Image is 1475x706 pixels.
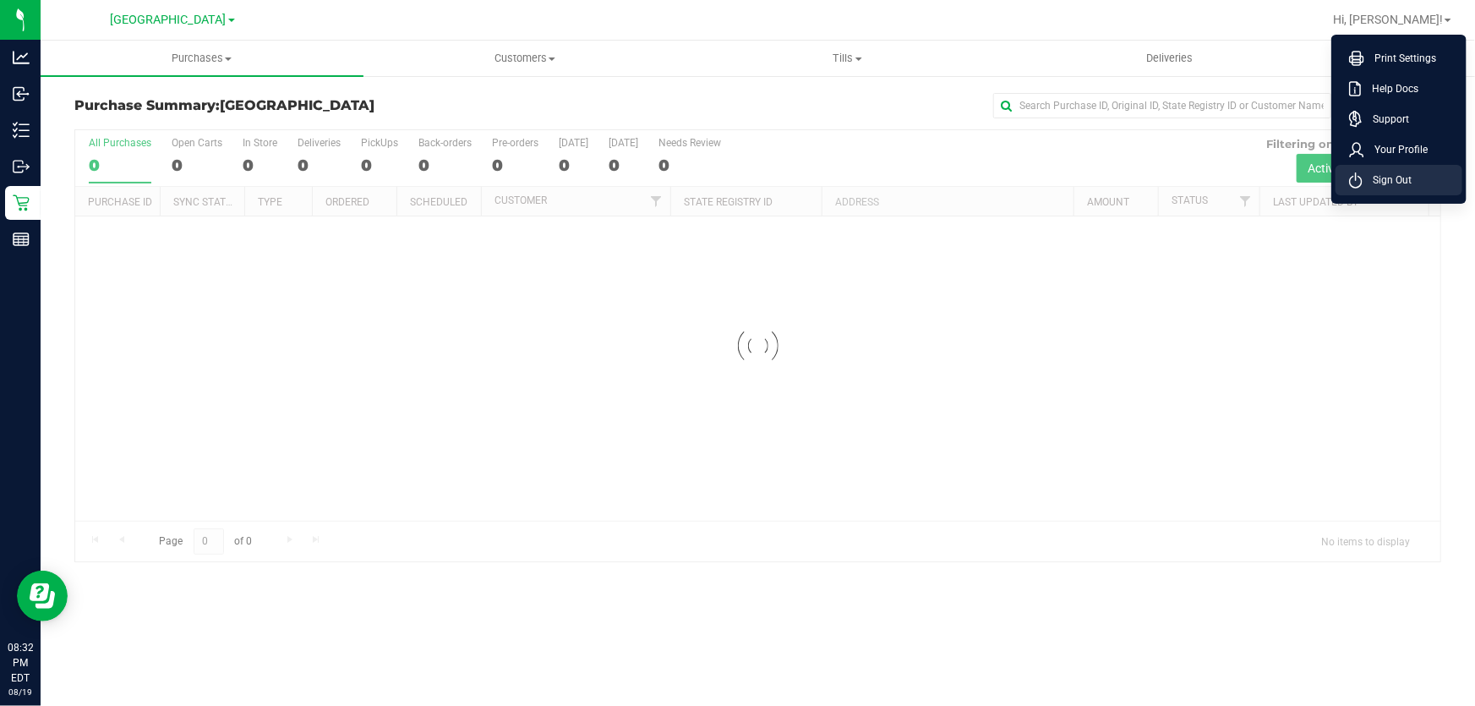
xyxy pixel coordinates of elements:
span: Your Profile [1364,141,1428,158]
li: Sign Out [1336,165,1462,195]
iframe: Resource center [17,571,68,621]
span: Support [1363,111,1409,128]
a: Deliveries [1008,41,1331,76]
span: [GEOGRAPHIC_DATA] [111,13,227,27]
a: Customers [363,41,686,76]
a: Purchases [41,41,363,76]
input: Search Purchase ID, Original ID, State Registry ID or Customer Name... [993,93,1331,118]
a: Tills [686,41,1009,76]
inline-svg: Reports [13,231,30,248]
a: Support [1349,111,1456,128]
inline-svg: Outbound [13,158,30,175]
p: 08/19 [8,686,33,698]
span: Purchases [41,51,363,66]
a: Help Docs [1349,80,1456,97]
inline-svg: Analytics [13,49,30,66]
span: Print Settings [1364,50,1436,67]
h3: Purchase Summary: [74,98,530,113]
p: 08:32 PM EDT [8,640,33,686]
span: Customers [364,51,686,66]
span: Help Docs [1362,80,1418,97]
inline-svg: Inventory [13,122,30,139]
span: [GEOGRAPHIC_DATA] [220,97,374,113]
inline-svg: Retail [13,194,30,211]
inline-svg: Inbound [13,85,30,102]
span: Tills [687,51,1008,66]
span: Hi, [PERSON_NAME]! [1333,13,1443,26]
span: Sign Out [1363,172,1412,189]
span: Deliveries [1124,51,1216,66]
